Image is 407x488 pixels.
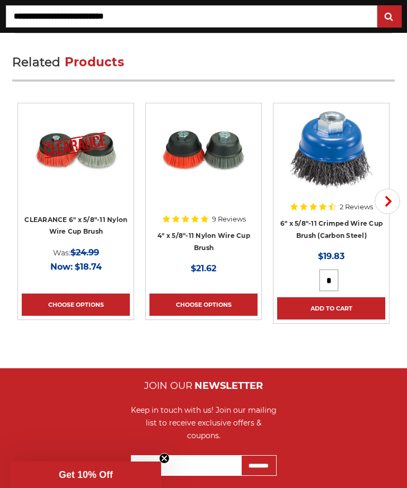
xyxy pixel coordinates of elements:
[11,462,161,488] div: Get 10% OffClose teaser
[149,107,258,208] a: 4" x 5/8"-11 Nylon Wire Cup Brushes
[12,55,61,69] span: Related
[289,107,374,192] img: 6" x 5/8"-11 Crimped Wire Cup Brush (Carbon Steel)
[191,263,216,273] span: $21.62
[212,216,246,223] span: 9 Reviews
[318,251,344,261] span: $19.83
[149,294,258,316] a: Choose Options
[194,380,263,392] span: NEWSLETTER
[340,203,373,210] span: 2 Reviews
[24,216,127,236] a: CLEARANCE 6" x 5/8"-11 Nylon Wire Cup Brush
[22,245,130,260] div: Was:
[22,107,130,208] a: CLEARANCE 6" x 5/8"-11 Nylon Wire Cup Brush
[277,297,385,320] a: Add to Cart
[59,469,113,480] span: Get 10% Off
[280,219,383,239] a: 6" x 5/8"-11 Crimped Wire Cup Brush (Carbon Steel)
[129,404,279,442] div: Keep in touch with us! Join our mailing list to receive exclusive offers & coupons.
[375,189,400,214] button: Next
[33,107,118,192] img: CLEARANCE 6" x 5/8"-11 Nylon Wire Cup Brush
[379,6,400,28] input: Submit
[65,55,124,69] span: Products
[144,380,192,392] span: JOIN OUR
[157,232,250,252] a: 4" x 5/8"-11 Nylon Wire Cup Brush
[75,262,102,272] span: $18.74
[22,294,130,316] a: Choose Options
[277,107,385,208] a: 6" x 5/8"-11 Crimped Wire Cup Brush (Carbon Steel)
[70,247,99,258] span: $24.99
[159,453,170,464] button: Close teaser
[161,107,246,192] img: 4" x 5/8"-11 Nylon Wire Cup Brushes
[50,262,73,272] span: Now:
